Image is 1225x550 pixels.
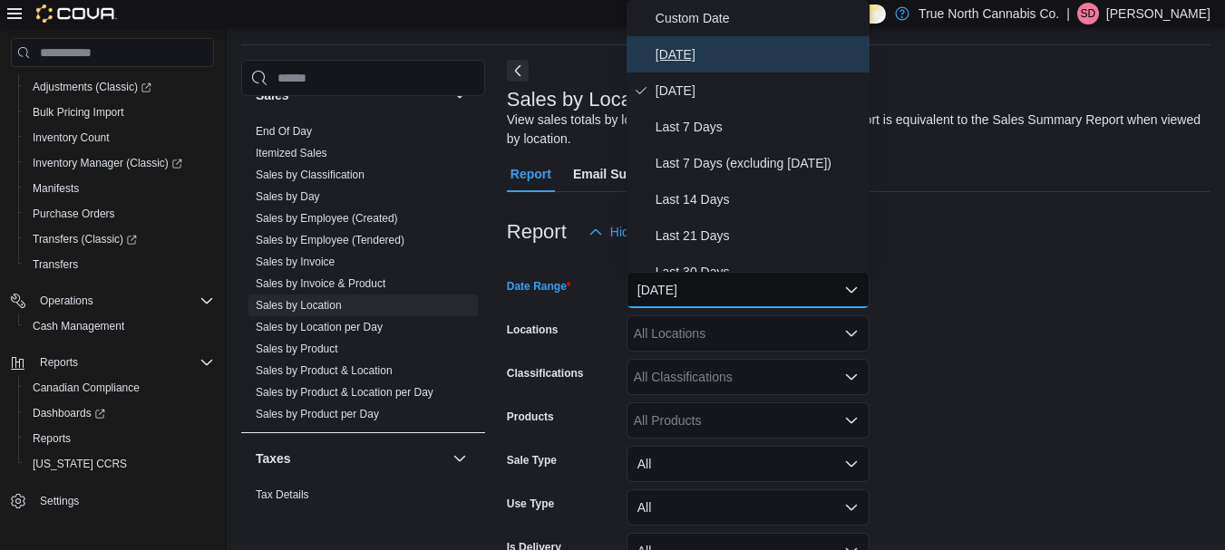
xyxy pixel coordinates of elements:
button: Inventory Count [18,125,221,150]
div: View sales totals by location for a specified date range. This report is equivalent to the Sales ... [507,111,1201,149]
span: Transfers (Classic) [33,232,137,246]
a: Sales by Product & Location per Day [256,386,433,399]
a: Sales by Classification [256,169,365,181]
a: Dashboards [18,400,221,426]
label: Products [507,410,554,424]
span: Cash Management [25,315,214,337]
span: Sales by Employee (Tendered) [256,233,404,247]
a: Reports [25,428,78,449]
div: Taxes [241,484,485,535]
span: Inventory Count [33,130,110,145]
span: [US_STATE] CCRS [33,457,127,471]
a: End Of Day [256,125,312,138]
span: Bulk Pricing Import [25,101,214,123]
span: Sales by Invoice [256,255,335,269]
span: [DATE] [656,43,862,65]
span: Sales by Day [256,189,320,204]
button: Operations [33,290,101,312]
span: Adjustments (Classic) [33,80,151,94]
a: Dashboards [25,402,112,424]
span: Reports [33,431,71,446]
span: Inventory Count [25,127,214,149]
a: Sales by Employee (Created) [256,212,398,225]
a: Tax Details [256,488,309,501]
a: Sales by Invoice [256,256,335,268]
span: Sales by Product & Location [256,363,393,378]
span: Custom Date [656,7,862,29]
label: Date Range [507,279,571,294]
span: Adjustments (Classic) [25,76,214,98]
a: Adjustments (Classic) [25,76,159,98]
button: Next [507,60,529,82]
button: Manifests [18,176,221,201]
a: Sales by Product per Day [256,408,379,420]
img: Cova [36,5,117,23]
span: Transfers [25,254,214,275]
span: Dashboards [33,406,105,420]
span: Settings [33,489,214,512]
a: Transfers [25,254,85,275]
span: Sales by Product per Day [256,407,379,421]
label: Sale Type [507,453,557,468]
span: Settings [40,494,79,508]
a: Sales by Location [256,299,342,312]
span: Sales by Location [256,298,342,313]
p: True North Cannabis Co. [919,3,1059,24]
span: Sales by Product [256,342,338,356]
button: Open list of options [844,370,859,384]
a: Cash Management [25,315,131,337]
h3: Taxes [256,449,291,468]
button: Bulk Pricing Import [18,100,221,125]
span: Reports [40,355,78,370]
a: Inventory Manager (Classic) [18,150,221,176]
h3: Sales by Location [507,89,665,111]
a: Settings [33,490,86,512]
a: Transfers (Classic) [25,228,144,250]
button: Cash Management [18,314,221,339]
span: Dashboards [25,402,214,424]
span: Sales by Location per Day [256,320,383,334]
button: Open list of options [844,326,859,341]
span: Last 21 Days [656,225,862,246]
span: Hide Parameters [610,223,705,241]
span: End Of Day [256,124,312,139]
div: Sully Devine [1077,3,1099,24]
a: Sales by Employee (Tendered) [256,234,404,246]
a: Inventory Count [25,127,117,149]
button: Open list of options [844,413,859,428]
button: All [627,489,870,526]
span: Sales by Product & Location per Day [256,385,433,400]
span: Bulk Pricing Import [33,105,124,120]
span: Last 7 Days [656,116,862,138]
label: Classifications [507,366,584,381]
span: Tax Details [256,487,309,502]
span: Itemized Sales [256,146,327,160]
span: Transfers (Classic) [25,228,214,250]
h3: Report [507,221,567,243]
button: Purchase Orders [18,201,221,227]
button: Settings [4,487,221,514]
span: Email Subscription [573,156,688,192]
button: Operations [4,288,221,314]
a: Transfers (Classic) [18,227,221,252]
span: Canadian Compliance [25,377,214,399]
span: Cash Management [33,319,124,333]
a: Sales by Location per Day [256,321,383,333]
span: Last 7 Days (excluding [DATE]) [656,152,862,174]
button: [DATE] [627,272,870,308]
span: Manifests [33,181,79,196]
button: [US_STATE] CCRS [18,451,221,477]
button: Reports [4,350,221,375]
label: Use Type [507,497,554,511]
p: [PERSON_NAME] [1106,3,1210,24]
span: Manifests [25,178,214,199]
span: Sales by Invoice & Product [256,276,385,291]
span: Washington CCRS [25,453,214,475]
a: Manifests [25,178,86,199]
a: Purchase Orders [25,203,122,225]
a: Inventory Manager (Classic) [25,152,190,174]
button: Transfers [18,252,221,277]
span: Purchase Orders [33,207,115,221]
a: Adjustments (Classic) [18,74,221,100]
button: Hide Parameters [581,214,713,250]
